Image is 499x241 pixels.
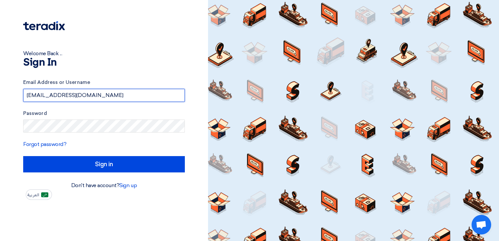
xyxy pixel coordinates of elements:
[26,189,52,200] button: العربية
[23,21,65,30] img: Teradix logo
[119,182,137,188] a: Sign up
[23,110,185,117] label: Password
[27,193,39,197] span: العربية
[23,141,66,147] a: Forgot password?
[23,182,185,189] div: Don't have account?
[472,215,491,234] a: Open chat
[23,156,185,172] input: Sign in
[23,50,185,57] div: Welcome Back ...
[23,79,185,86] label: Email Address or Username
[23,89,185,102] input: Enter your business email or username
[23,57,185,68] h1: Sign In
[41,192,48,197] img: ar-AR.png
